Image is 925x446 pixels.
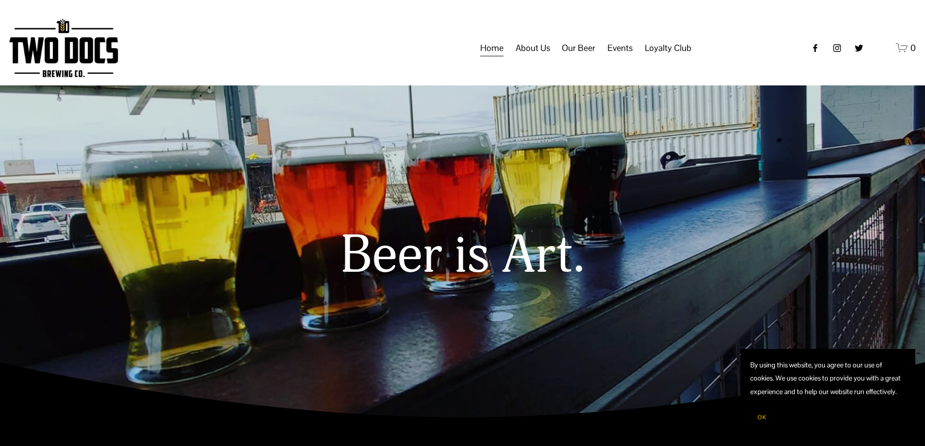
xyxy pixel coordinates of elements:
[562,40,595,56] span: Our Beer
[750,408,774,427] button: OK
[607,40,633,56] span: Events
[750,359,906,398] p: By using this website, you agree to our use of cookies. We use cookies to provide you with a grea...
[832,43,842,53] a: instagram-unauth
[516,39,550,57] a: folder dropdown
[562,39,595,57] a: folder dropdown
[123,227,803,285] h1: Beer is Art.
[854,43,864,53] a: twitter-unauth
[740,349,915,436] section: Cookie banner
[480,39,504,57] a: Home
[516,40,550,56] span: About Us
[896,42,916,54] a: 0 items in cart
[757,413,766,421] span: OK
[645,40,691,56] span: Loyalty Club
[810,43,820,53] a: Facebook
[645,39,691,57] a: folder dropdown
[910,42,916,53] span: 0
[607,39,633,57] a: folder dropdown
[9,18,118,77] img: Two Docs Brewing Co.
